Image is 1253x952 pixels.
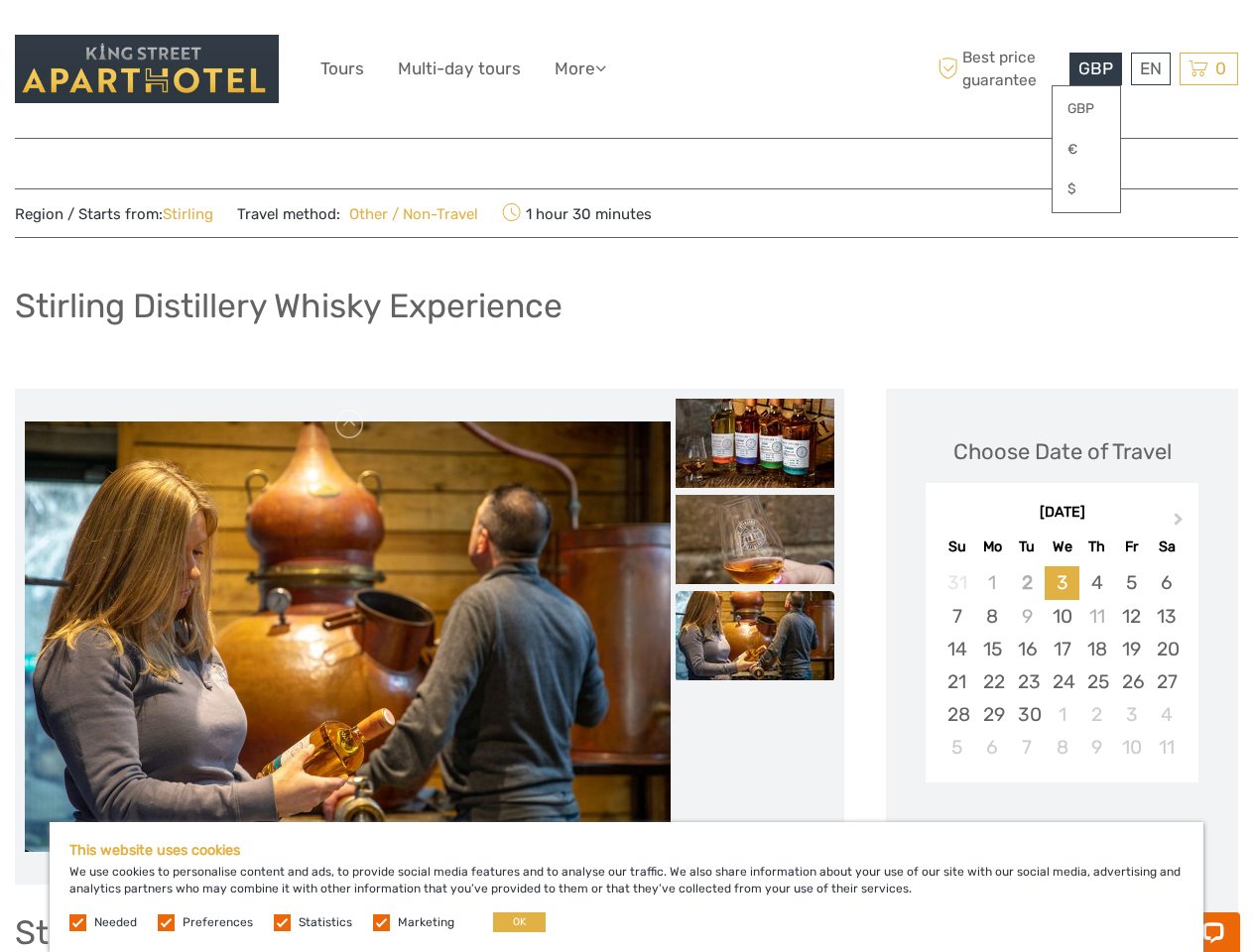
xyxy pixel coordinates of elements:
div: Choose Monday, September 8th, 2025 [975,600,1010,633]
div: Choose Thursday, October 2nd, 2025 [1079,698,1114,731]
div: Choose Saturday, October 4th, 2025 [1149,698,1184,731]
div: Choose Date of Travel [953,436,1172,467]
div: Not available Monday, September 1st, 2025 [975,566,1010,599]
img: 1f1a2a45a3b14656b78dfb6965b46b47_main_slider.jpg [25,421,671,852]
div: Not available Thursday, September 11th, 2025 [1079,600,1114,633]
div: Choose Thursday, September 4th, 2025 [1079,566,1114,599]
a: $ [1053,172,1120,207]
div: Choose Thursday, September 25th, 2025 [1079,665,1114,698]
div: Choose Monday, September 29th, 2025 [975,698,1010,731]
div: Choose Tuesday, September 23rd, 2025 [1010,665,1045,698]
div: Mo [975,534,1010,560]
a: € [1053,132,1120,168]
div: Choose Saturday, September 27th, 2025 [1149,665,1184,698]
span: GBP [1078,59,1113,78]
div: Choose Wednesday, September 17th, 2025 [1045,633,1079,665]
div: We use cookies to personalise content and ads, to provide social media features and to analyse ou... [50,822,1203,952]
div: Choose Saturday, September 13th, 2025 [1149,600,1184,633]
h5: This website uses cookies [69,842,1184,859]
a: GBP [1053,91,1120,127]
div: Fr [1114,534,1149,560]
div: Tu [1010,534,1045,560]
div: month 2025-09 [932,566,1191,764]
label: Preferences [183,914,253,931]
div: Choose Friday, September 5th, 2025 [1114,566,1149,599]
div: Choose Tuesday, September 16th, 2025 [1010,633,1045,665]
div: Choose Wednesday, September 3rd, 2025 [1045,566,1079,599]
div: Choose Thursday, September 18th, 2025 [1079,633,1114,665]
img: 3420-ddc9fe00-a6ef-4148-a740-773f7b35c77d_logo_big.jpg [15,35,279,103]
span: 1 hour 30 minutes [502,199,652,227]
div: Choose Saturday, September 20th, 2025 [1149,633,1184,665]
img: f6e19940f0cd4133942367567c45ba7c_slider_thumbnail.jpg [676,495,834,584]
div: Choose Monday, September 22nd, 2025 [975,665,1010,698]
label: Statistics [299,914,352,931]
h1: Stirling Distillery Whisky Experience [15,286,563,326]
label: Marketing [398,914,454,931]
div: Choose Wednesday, October 1st, 2025 [1045,698,1079,731]
a: Stirling [163,205,213,223]
span: Best price guarantee [933,47,1065,90]
a: Tours [320,55,364,83]
div: EN [1131,53,1171,85]
span: 0 [1212,59,1229,78]
div: Choose Wednesday, September 10th, 2025 [1045,600,1079,633]
div: Not available Tuesday, September 2nd, 2025 [1010,566,1045,599]
img: 321bd23df6fe4dfab180a14f0577c1ca_slider_thumbnail.jpg [676,399,834,488]
div: Choose Friday, October 3rd, 2025 [1114,698,1149,731]
div: Not available Sunday, August 31st, 2025 [940,566,974,599]
span: Region / Starts from: [15,204,213,225]
div: Choose Wednesday, September 24th, 2025 [1045,665,1079,698]
img: 1f1a2a45a3b14656b78dfb6965b46b47_slider_thumbnail.jpg [676,591,834,680]
button: Next Month [1165,508,1196,539]
label: Needed [94,914,137,931]
div: [DATE] [926,503,1198,524]
div: Sa [1149,534,1184,560]
div: Choose Sunday, October 5th, 2025 [940,731,974,764]
div: Choose Saturday, October 11th, 2025 [1149,731,1184,764]
div: Choose Sunday, September 21st, 2025 [940,665,974,698]
div: Choose Sunday, September 28th, 2025 [940,698,974,731]
div: Choose Friday, September 12th, 2025 [1114,600,1149,633]
div: Th [1079,534,1114,560]
div: Su [940,534,974,560]
button: OK [493,912,546,932]
div: Choose Thursday, October 9th, 2025 [1079,731,1114,764]
button: Open LiveChat chat widget [228,31,252,55]
div: Choose Saturday, September 6th, 2025 [1149,566,1184,599]
p: Chat now [28,35,224,51]
div: Choose Sunday, September 14th, 2025 [940,633,974,665]
div: Choose Sunday, September 7th, 2025 [940,600,974,633]
div: Choose Tuesday, September 30th, 2025 [1010,698,1045,731]
span: Travel method: [237,199,478,227]
div: Choose Friday, September 19th, 2025 [1114,633,1149,665]
a: Other / Non-Travel [340,205,478,223]
div: Choose Friday, October 10th, 2025 [1114,731,1149,764]
div: Choose Monday, October 6th, 2025 [975,731,1010,764]
div: We [1045,534,1079,560]
div: Choose Tuesday, October 7th, 2025 [1010,731,1045,764]
div: Choose Monday, September 15th, 2025 [975,633,1010,665]
div: Choose Friday, September 26th, 2025 [1114,665,1149,698]
div: Choose Wednesday, October 8th, 2025 [1045,731,1079,764]
div: Not available Tuesday, September 9th, 2025 [1010,600,1045,633]
a: More [555,55,606,83]
a: Multi-day tours [398,55,521,83]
